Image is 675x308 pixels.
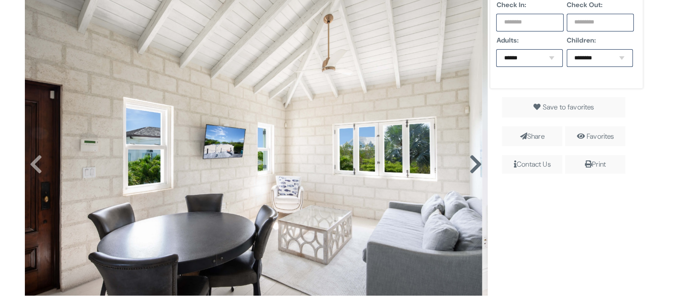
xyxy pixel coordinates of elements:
a: Favorites [587,132,614,141]
label: Children: [567,35,634,46]
div: Print [568,159,622,170]
span: Contact Us [502,155,562,174]
label: Adults: [496,35,564,46]
span: Save to favorites [543,102,594,112]
span: Share [502,126,562,147]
